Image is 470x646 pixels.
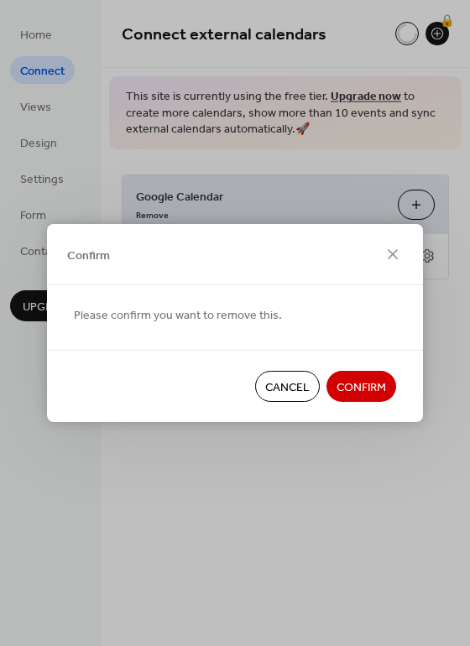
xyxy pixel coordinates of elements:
span: Confirm [67,247,110,264]
span: Cancel [265,379,310,397]
span: Please confirm you want to remove this. [74,307,282,325]
button: Cancel [255,371,320,402]
button: Confirm [326,371,396,402]
span: Confirm [337,379,386,397]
